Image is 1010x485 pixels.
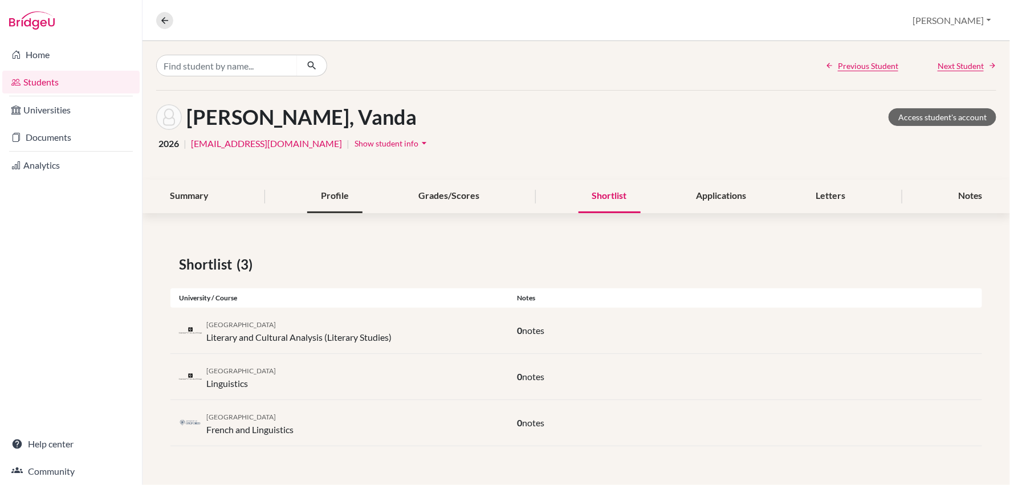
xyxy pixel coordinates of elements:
[579,180,641,213] div: Shortlist
[184,137,186,150] span: |
[156,180,222,213] div: Summary
[825,60,898,72] a: Previous Student
[354,135,430,152] button: Show student infoarrow_drop_down
[938,60,984,72] span: Next Student
[170,293,508,303] div: University / Course
[522,417,544,428] span: notes
[944,180,996,213] div: Notes
[517,417,522,428] span: 0
[2,154,140,177] a: Analytics
[206,409,294,437] div: French and Linguistics
[179,373,202,381] img: nl_uva_p9o648rg.png
[517,371,522,382] span: 0
[156,104,182,130] img: Vanda Tőkey's avatar
[908,10,996,31] button: [PERSON_NAME]
[186,105,417,129] h1: [PERSON_NAME], Vanda
[418,137,430,149] i: arrow_drop_down
[683,180,760,213] div: Applications
[206,363,276,390] div: Linguistics
[838,60,898,72] span: Previous Student
[355,138,418,148] span: Show student info
[307,180,363,213] div: Profile
[9,11,55,30] img: Bridge-U
[206,320,276,329] span: [GEOGRAPHIC_DATA]
[237,254,257,275] span: (3)
[206,366,276,375] span: [GEOGRAPHIC_DATA]
[347,137,349,150] span: |
[522,371,544,382] span: notes
[2,71,140,93] a: Students
[2,460,140,483] a: Community
[156,55,298,76] input: Find student by name...
[803,180,860,213] div: Letters
[206,317,392,344] div: Literary and Cultural Analysis (Literary Studies)
[2,99,140,121] a: Universities
[179,327,202,335] img: nl_uva_p9o648rg.png
[179,419,202,427] img: gb_o33_zjrfqzea.png
[158,137,179,150] span: 2026
[405,180,493,213] div: Grades/Scores
[889,108,996,126] a: Access student's account
[2,433,140,455] a: Help center
[522,325,544,336] span: notes
[517,325,522,336] span: 0
[508,293,982,303] div: Notes
[191,137,342,150] a: [EMAIL_ADDRESS][DOMAIN_NAME]
[2,43,140,66] a: Home
[179,254,237,275] span: Shortlist
[938,60,996,72] a: Next Student
[2,126,140,149] a: Documents
[206,413,276,421] span: [GEOGRAPHIC_DATA]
